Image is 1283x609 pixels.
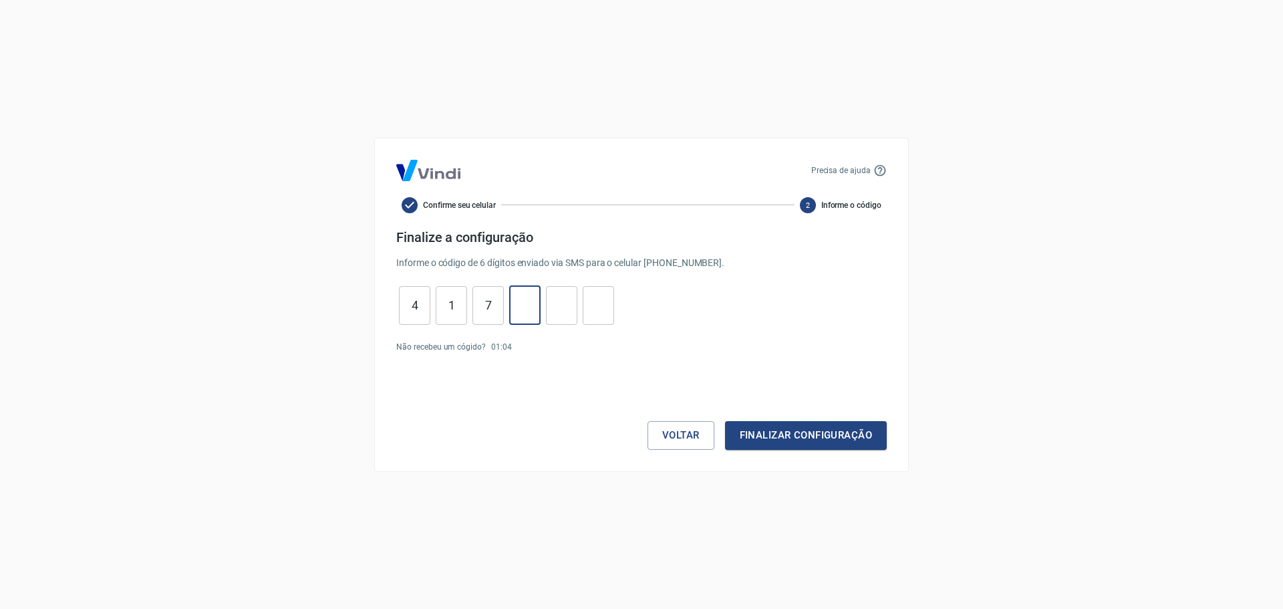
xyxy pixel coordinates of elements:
text: 2 [806,201,810,209]
span: Confirme seu celular [423,199,496,211]
button: Finalizar configuração [725,421,887,449]
button: Voltar [648,421,714,449]
img: Logo Vind [396,160,460,181]
p: Não recebeu um cógido? [396,341,486,353]
p: Precisa de ajuda [811,164,871,176]
h4: Finalize a configuração [396,229,887,245]
p: Informe o código de 6 dígitos enviado via SMS para o celular [PHONE_NUMBER] . [396,256,887,270]
p: 01 : 04 [491,341,512,353]
span: Informe o código [821,199,881,211]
